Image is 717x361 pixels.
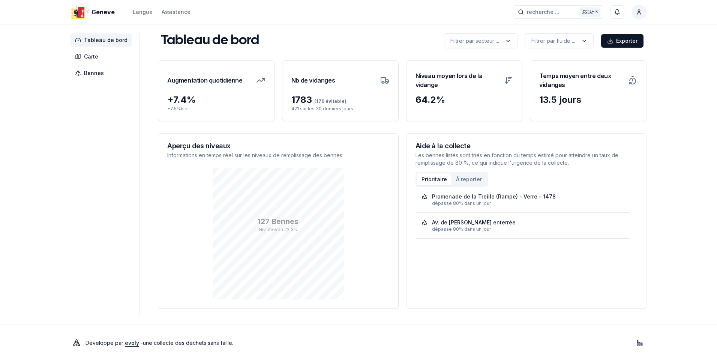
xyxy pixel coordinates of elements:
[450,37,499,45] p: Filtrer par secteur ...
[421,193,624,206] a: Promenade de la Treille (Rampe) - Verre - 1478dépasse 80% dans un jour
[133,8,153,16] div: Langue
[70,66,135,80] a: Bennes
[70,50,135,63] a: Carte
[539,70,624,91] h3: Temps moyen entre deux vidanges
[601,34,643,48] button: Exporter
[415,70,500,91] h3: Niveau moyen lors de la vidange
[161,33,259,48] h1: Tableau de bord
[291,94,389,106] div: 1783
[91,8,115,17] span: Geneve
[70,8,118,17] a: Geneve
[415,143,637,149] h3: Aide à la collecte
[432,193,556,200] div: Promenade de la Treille (Rampe) - Verre - 1478
[513,5,603,19] button: recherche ...Ctrl+K
[432,226,624,232] div: dépasse 80% dans un jour
[70,3,88,21] img: Geneve Logo
[167,152,389,159] p: Informations en temps réel sur les niveaux de remplissage des bennes.
[527,8,559,16] span: recherche ...
[312,98,346,104] span: (176 évitable)
[70,33,135,47] a: Tableau de bord
[451,173,486,185] button: À reporter
[85,338,233,348] p: Développé par - une collecte des déchets sans faille .
[70,337,82,349] img: Evoly Logo
[133,8,153,17] button: Langue
[125,340,139,346] a: evoly
[432,219,516,226] div: Av. de [PERSON_NAME] enterrée
[415,94,513,106] div: 64.2 %
[415,152,637,167] p: Les bennes listés sont triés en fonction du temps estimé pour atteindre un taux de remplissage de...
[291,106,389,112] p: 421 sur les 30 derniers jours
[167,94,265,106] div: + 7.4 %
[421,219,624,232] a: Av. de [PERSON_NAME] enterréedépasse 80% dans un jour
[291,70,335,91] h3: Nb de vidanges
[167,70,242,91] h3: Augmentation quotidienne
[167,143,389,149] h3: Aperçu des niveaux
[525,33,594,48] button: label
[84,53,98,60] span: Carte
[531,37,575,45] p: Filtrer par fluide ...
[84,69,104,77] span: Bennes
[432,200,624,206] div: dépasse 80% dans un jour
[162,8,190,17] a: Assistance
[417,173,451,185] button: Prioritaire
[84,36,127,44] span: Tableau de bord
[444,33,517,48] button: label
[167,106,265,112] p: + 7.5 % hier
[539,94,637,106] div: 13.5 jours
